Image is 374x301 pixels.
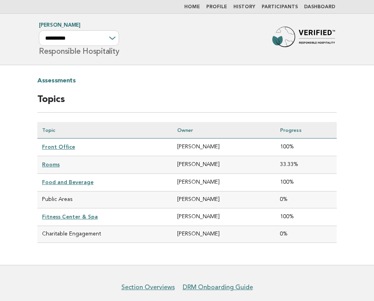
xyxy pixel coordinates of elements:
[275,208,337,226] td: 100%
[121,283,175,291] a: Section Overviews
[183,283,253,291] a: DRM Onboarding Guide
[275,138,337,156] td: 100%
[37,93,337,113] h2: Topics
[172,138,275,156] td: [PERSON_NAME]
[233,5,255,9] a: History
[275,173,337,191] td: 100%
[37,226,172,243] td: Charitable Engagement
[37,122,172,139] th: Topic
[42,144,75,150] a: Front Office
[172,208,275,226] td: [PERSON_NAME]
[42,161,60,168] a: Rooms
[42,213,98,220] a: Fitness Center & Spa
[172,173,275,191] td: [PERSON_NAME]
[42,179,93,185] a: Food and Beverage
[275,192,337,208] td: 0%
[275,226,337,243] td: 0%
[304,5,335,9] a: Dashboard
[172,192,275,208] td: [PERSON_NAME]
[37,192,172,208] td: Public Areas
[172,226,275,243] td: [PERSON_NAME]
[172,156,275,173] td: [PERSON_NAME]
[275,156,337,173] td: 33.33%
[39,23,81,28] a: [PERSON_NAME]
[37,75,76,87] a: Assessments
[262,5,298,9] a: Participants
[272,27,335,52] img: Forbes Travel Guide
[39,23,119,55] h1: Responsible Hospitality
[206,5,227,9] a: Profile
[275,122,337,139] th: Progress
[172,122,275,139] th: Owner
[184,5,200,9] a: Home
